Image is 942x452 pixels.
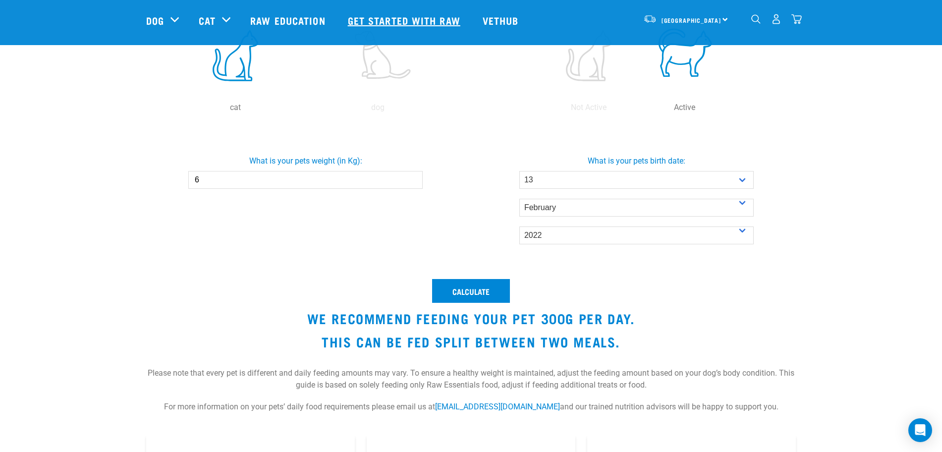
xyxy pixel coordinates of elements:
a: [EMAIL_ADDRESS][DOMAIN_NAME] [435,402,560,411]
label: What is your pets birth date: [469,155,804,167]
p: dog [309,102,447,113]
p: cat [166,102,305,113]
label: What is your pets weight (in Kg): [138,155,473,167]
a: Dog [146,13,164,28]
a: Get started with Raw [338,0,473,40]
img: van-moving.png [643,14,657,23]
img: home-icon-1@2x.png [751,14,761,24]
button: Calculate [432,279,510,303]
p: Not Active [543,102,635,113]
p: Please note that every pet is different and daily feeding amounts may vary. To ensure a healthy w... [146,357,796,401]
p: Active [639,102,731,113]
img: user.png [771,14,781,24]
div: Open Intercom Messenger [908,418,932,442]
h3: We recommend feeding your pet 300g per day. [146,311,796,326]
span: [GEOGRAPHIC_DATA] [662,18,721,22]
p: For more information on your pets’ daily food requirements please email us at and our trained nut... [146,401,796,423]
img: home-icon@2x.png [791,14,802,24]
a: Cat [199,13,216,28]
a: Raw Education [240,0,337,40]
h3: This can be fed split between two meals. [146,334,796,349]
a: Vethub [473,0,531,40]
